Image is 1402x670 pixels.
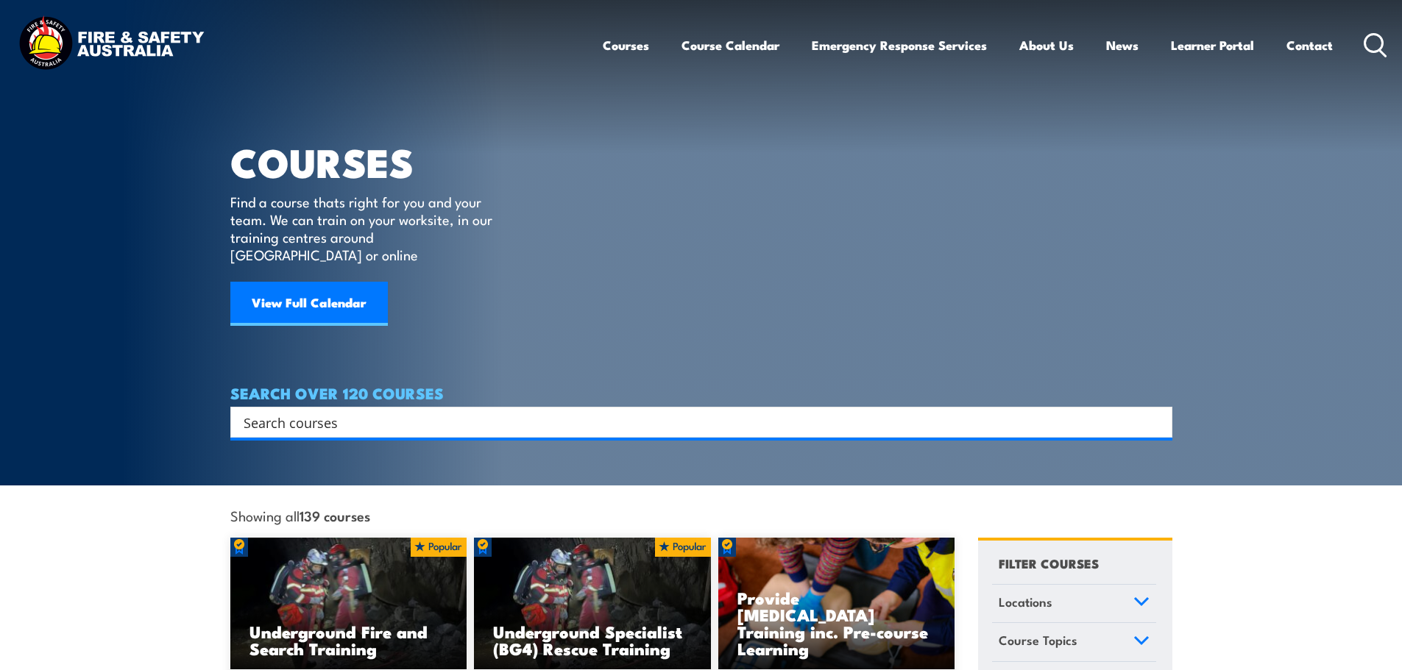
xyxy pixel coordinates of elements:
a: Underground Fire and Search Training [230,538,467,670]
h1: COURSES [230,144,514,179]
a: Emergency Response Services [812,26,987,65]
a: Provide [MEDICAL_DATA] Training inc. Pre-course Learning [718,538,955,670]
a: Underground Specialist (BG4) Rescue Training [474,538,711,670]
a: Locations [992,585,1156,623]
span: Showing all [230,507,370,523]
a: About Us [1019,26,1074,65]
form: Search form [247,412,1143,432]
img: Underground mine rescue [230,538,467,670]
a: Courses [603,26,649,65]
h4: FILTER COURSES [999,553,1099,573]
a: News [1106,26,1139,65]
a: Course Calendar [681,26,779,65]
input: Search input [244,411,1140,433]
h3: Provide [MEDICAL_DATA] Training inc. Pre-course Learning [737,589,936,657]
button: Search magnifier button [1147,412,1167,432]
a: View Full Calendar [230,282,388,326]
img: Low Voltage Rescue and Provide CPR [718,538,955,670]
a: Learner Portal [1171,26,1254,65]
strong: 139 courses [300,505,370,525]
h3: Underground Specialist (BG4) Rescue Training [493,623,692,657]
img: Underground mine rescue [474,538,711,670]
p: Find a course thats right for you and your team. We can train on your worksite, in our training c... [230,193,499,263]
a: Course Topics [992,623,1156,661]
h4: SEARCH OVER 120 COURSES [230,385,1172,401]
a: Contact [1286,26,1333,65]
span: Course Topics [999,630,1077,650]
h3: Underground Fire and Search Training [249,623,448,657]
span: Locations [999,592,1052,612]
